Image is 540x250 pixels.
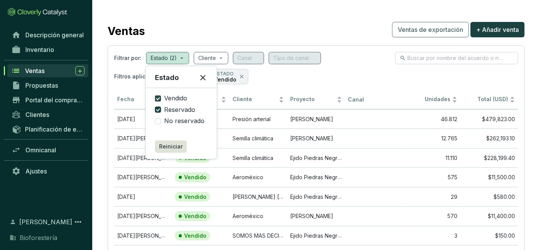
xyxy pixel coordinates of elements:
td: 21 de febrero de 2024 [114,109,172,129]
td: Aeroméxico [229,206,287,226]
font: [DATE][PERSON_NAME] [117,135,178,142]
font: Vendido [184,174,206,180]
font: Inventario [25,46,54,53]
font: $580.00 [493,193,515,200]
font: Filtrar por: [114,55,141,61]
td: Ejido Piedras Negras [287,187,345,207]
font: [DATE][PERSON_NAME] [117,232,178,239]
td: Ejido Gavilanes [287,206,345,226]
td: Presión arterial [229,109,287,129]
font: No reservado [164,117,204,125]
font: SOMOS MAS DECIDIDOS A.C. [233,232,306,239]
font: Unidades [425,96,450,102]
font: Ventas [108,25,145,38]
font: Propuestas [25,82,58,89]
input: Buscar por nombre del acuerdo o nombre del proyecto... [407,54,507,62]
font: Bioforestería [20,234,57,242]
font: Vendido [184,232,206,239]
font: Omnicanal [25,146,56,154]
font: ESTADO [214,71,234,77]
font: Reiniciar [159,143,183,150]
font: $11,500.00 [488,174,515,180]
font: $479,823.00 [482,116,515,122]
a: Planificación de entregas [8,123,88,135]
font: Proyecto [290,96,315,102]
font: [PERSON_NAME] [290,213,333,219]
font: 29 [451,193,457,200]
font: Ventas [25,67,45,75]
font: Vendido [214,76,236,83]
td: Aeroméxico [229,167,287,187]
font: Ventas de exportación [398,26,463,33]
td: 02 de julio de 2024 [114,187,172,207]
th: Canal [345,90,403,109]
font: 570 [447,213,457,219]
a: Omnicanal [8,143,88,157]
a: Descripción general [8,28,88,42]
font: $11,400.00 [488,213,515,219]
th: Cliente [229,90,287,109]
th: Proyecto [287,90,345,109]
font: Estado [155,73,179,82]
font: 3 [454,232,457,239]
th: Unidades [403,90,460,109]
font: Aeroméxico [233,213,263,219]
font: Total (USD) [477,96,508,102]
td: Ejido Gavilanes [287,128,345,148]
font: Vendido [184,193,206,200]
a: Ajustes [8,165,88,178]
font: [PERSON_NAME] [290,135,333,142]
font: $228,199.40 [484,155,515,161]
font: Semilla climática [233,155,273,161]
td: 14 de agosto de 2024 [114,148,172,168]
font: Cliente [233,96,252,102]
font: + Añadir venta [476,26,519,33]
td: Ejido Piedras Negras [287,167,345,187]
td: Semilla climática [229,148,287,168]
font: [DATE] [117,193,135,200]
font: Ajustes [25,167,47,175]
td: Semilla climática [229,128,287,148]
font: 46.812 [441,116,457,122]
font: Portal del comprador [25,96,87,104]
td: Ejido Piedras Negras [287,148,345,168]
font: Vendido [184,155,206,161]
a: Ventas [7,64,88,77]
font: [DATE][PERSON_NAME] [117,212,178,219]
td: 12 de agosto de 2024 [114,226,172,245]
font: Ejido Piedras Negras [290,173,343,180]
font: Filtros aplicados: [114,73,160,80]
font: $150.00 [495,232,515,239]
font: Vendido [184,213,206,219]
td: SOMOS MAS DECIDIDOS A.C. [229,226,287,245]
font: Fecha [117,96,134,102]
font: Planificación de entregas [25,125,98,133]
font: Ejido Piedras Negras [290,193,343,200]
font: Vendido [164,94,187,102]
font: Clientes [25,111,49,118]
a: Portal del comprador [8,93,88,107]
button: + Añadir venta [470,22,525,37]
font: Ejido Piedras Negras [290,232,343,239]
font: Reservado [164,106,195,113]
td: Ejido Piedras Negras [287,226,345,245]
button: Ventas de exportación [392,22,469,37]
font: [PERSON_NAME] [GEOGRAPHIC_DATA]. [233,193,332,200]
font: 575 [448,174,457,180]
font: [PERSON_NAME] [290,116,333,122]
font: 11.110 [445,155,457,161]
font: $262,193.10 [486,135,515,142]
td: Ejido Chunhuhub [287,109,345,129]
font: [DATE][PERSON_NAME] [117,154,178,161]
a: Inventario [8,43,88,56]
font: Presión arterial [233,116,271,122]
a: Propuestas [8,79,88,92]
td: 14 de agosto de 2024 [114,128,172,148]
font: [DATE] [117,116,135,122]
font: 12.765 [441,135,457,142]
a: Clientes [8,108,88,121]
font: Canal [348,96,364,103]
font: [DATE][PERSON_NAME] [117,173,178,180]
th: Fecha [114,90,172,109]
td: Baker McKenzie México. [229,187,287,207]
